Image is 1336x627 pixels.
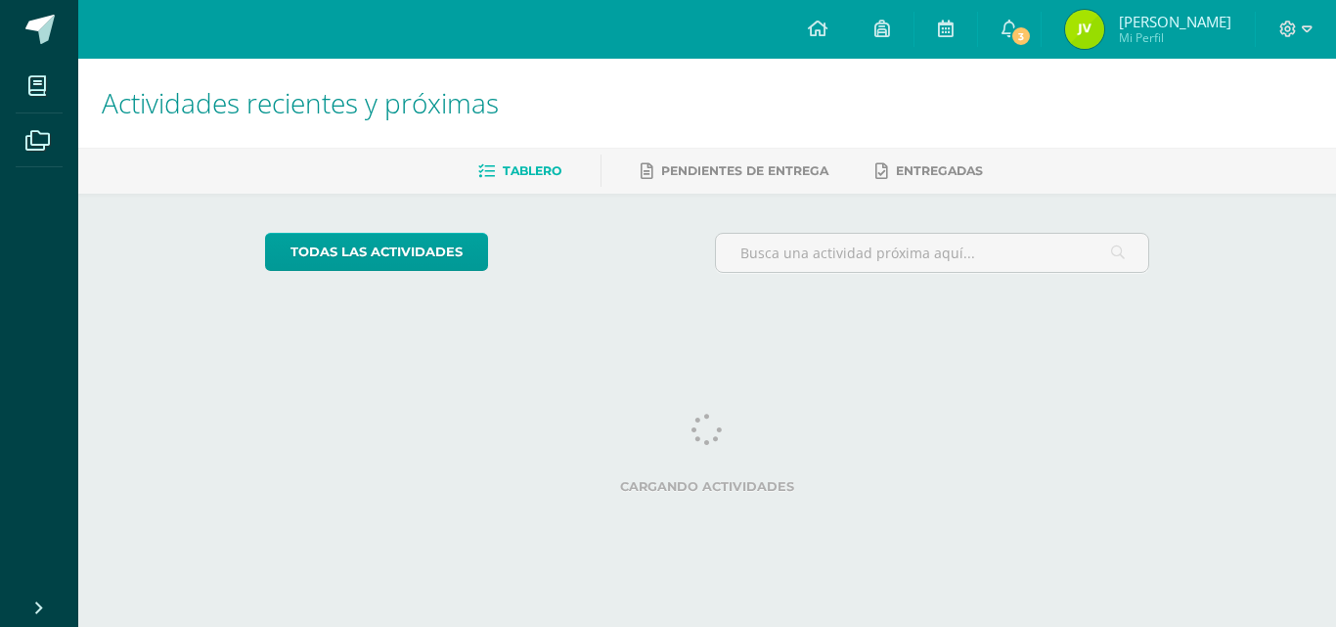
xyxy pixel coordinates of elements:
[503,163,561,178] span: Tablero
[896,163,983,178] span: Entregadas
[102,84,499,121] span: Actividades recientes y próximas
[1009,25,1031,47] span: 3
[265,479,1150,494] label: Cargando actividades
[716,234,1149,272] input: Busca una actividad próxima aquí...
[875,156,983,187] a: Entregadas
[661,163,828,178] span: Pendientes de entrega
[265,233,488,271] a: todas las Actividades
[1119,29,1231,46] span: Mi Perfil
[1065,10,1104,49] img: 0fd67295ff9cc3a36ebea8b573e4f30c.png
[478,156,561,187] a: Tablero
[1119,12,1231,31] span: [PERSON_NAME]
[641,156,828,187] a: Pendientes de entrega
